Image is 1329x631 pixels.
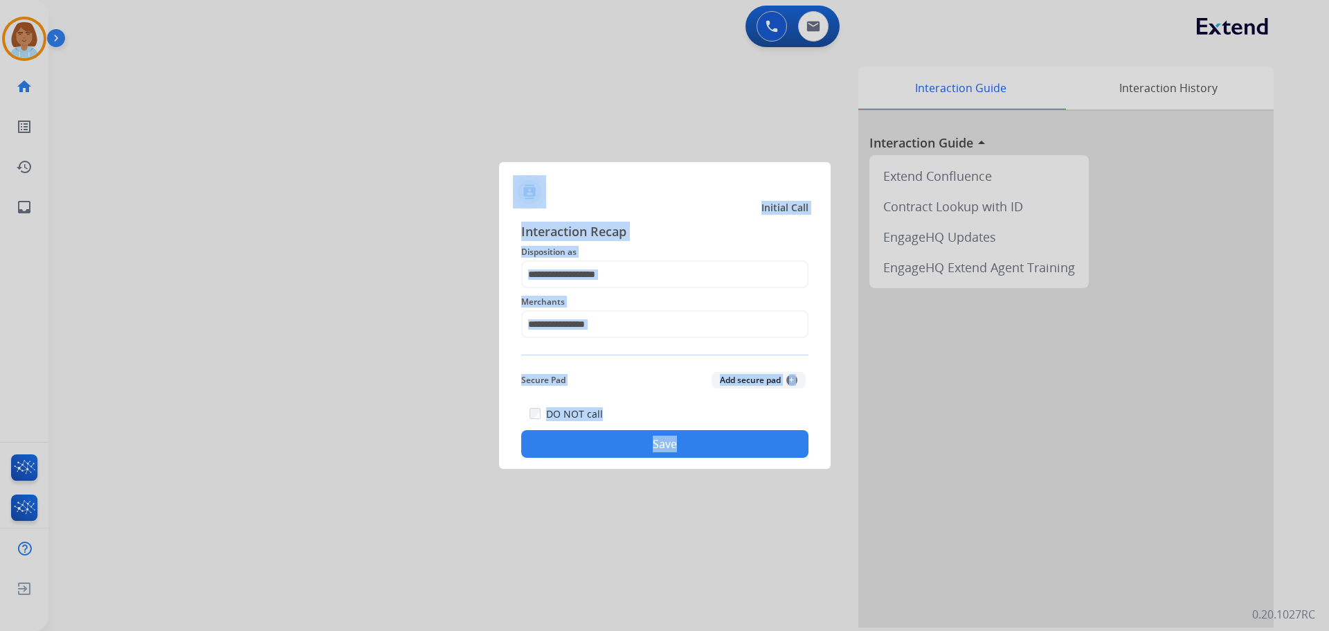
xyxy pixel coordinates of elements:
[521,355,808,355] img: contact-recap-line.svg
[521,294,808,310] span: Merchants
[521,222,808,244] span: Interaction Recap
[1252,606,1315,623] p: 0.20.1027RC
[786,375,797,386] span: +
[513,175,546,208] img: contactIcon
[521,244,808,260] span: Disposition as
[521,430,808,458] button: Save
[521,372,566,389] span: Secure Pad
[546,407,603,421] label: DO NOT call
[761,201,808,215] span: Initial Call
[712,372,806,389] button: Add secure pad+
